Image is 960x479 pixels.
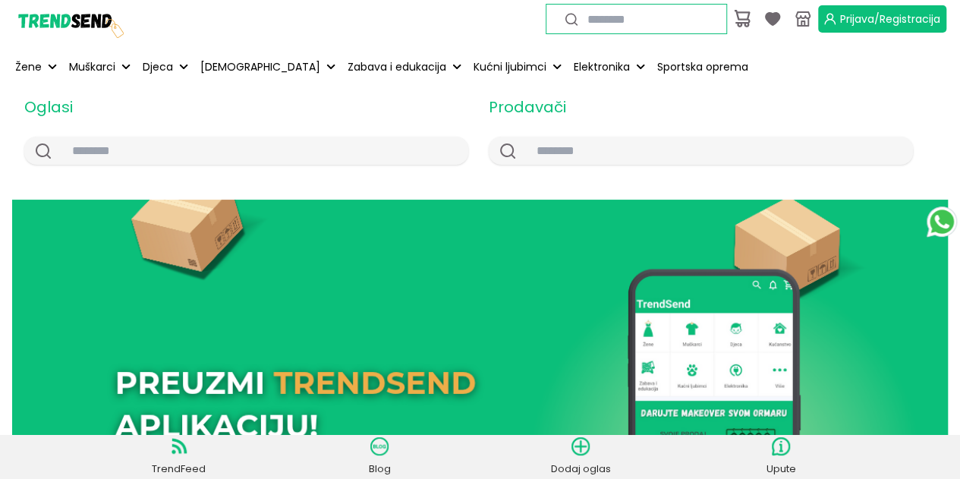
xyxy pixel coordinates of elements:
[474,59,546,75] p: Kućni ljubimci
[24,96,468,118] h2: Oglasi
[143,59,173,75] p: Djeca
[747,437,815,477] a: Upute
[654,50,751,84] a: Sportska oprema
[200,59,320,75] p: [DEMOGRAPHIC_DATA]
[140,50,191,84] button: Djeca
[840,11,940,27] span: Prijava/Registracija
[546,437,615,477] a: Dodaj oglas
[145,462,213,477] p: TrendFeed
[345,50,464,84] button: Zabava i edukacija
[574,59,630,75] p: Elektronika
[471,50,565,84] button: Kućni ljubimci
[345,462,414,477] p: Blog
[489,96,914,118] h2: Prodavači
[69,59,115,75] p: Muškarci
[145,437,213,477] a: TrendFeed
[747,462,815,477] p: Upute
[546,462,615,477] p: Dodaj oglas
[15,59,42,75] p: Žene
[197,50,338,84] button: [DEMOGRAPHIC_DATA]
[571,50,648,84] button: Elektronika
[12,50,60,84] button: Žene
[345,437,414,477] a: Blog
[818,5,946,33] button: Prijava/Registracija
[66,50,134,84] button: Muškarci
[348,59,446,75] p: Zabava i edukacija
